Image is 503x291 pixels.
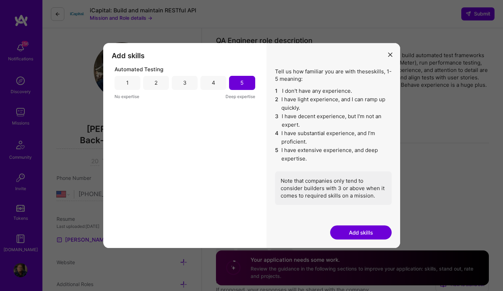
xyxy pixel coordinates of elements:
[275,146,392,163] li: I have extensive experience, and deep expertise.
[275,129,279,146] span: 4
[212,79,215,86] div: 4
[330,225,392,240] button: Add skills
[275,87,279,95] span: 1
[103,43,400,248] div: modal
[226,93,255,100] span: Deep expertise
[126,79,129,86] div: 1
[388,53,392,57] i: icon Close
[275,112,392,129] li: I have decent experience, but I'm not an expert.
[275,68,392,205] div: Tell us how familiar you are with these skills , 1-5 meaning:
[275,87,392,95] li: I don't have any experience.
[275,95,279,112] span: 2
[183,79,187,86] div: 3
[275,129,392,146] li: I have substantial experience, and I’m proficient.
[275,146,279,163] span: 5
[275,171,392,205] div: Note that companies only tend to consider builders with 3 or above when it comes to required skil...
[115,93,139,100] span: No expertise
[240,79,244,86] div: 5
[112,51,258,60] h3: Add skills
[115,66,163,73] span: Automated Testing
[275,95,392,112] li: I have light experience, and I can ramp up quickly.
[154,79,158,86] div: 2
[275,112,279,129] span: 3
